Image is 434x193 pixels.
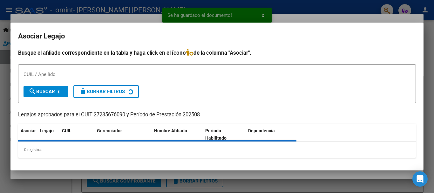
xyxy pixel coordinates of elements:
span: Dependencia [248,128,275,133]
button: Borrar Filtros [73,85,139,98]
button: Buscar [24,86,68,97]
span: Legajo [40,128,54,133]
span: Asociar [21,128,36,133]
datatable-header-cell: CUIL [59,124,94,145]
datatable-header-cell: Nombre Afiliado [152,124,203,145]
datatable-header-cell: Dependencia [246,124,297,145]
h2: Asociar Legajo [18,30,416,42]
p: Legajos aprobados para el CUIT 27235676090 y Período de Prestación 202508 [18,111,416,119]
mat-icon: delete [79,87,87,95]
span: CUIL [62,128,71,133]
datatable-header-cell: Gerenciador [94,124,152,145]
span: Periodo Habilitado [205,128,227,141]
div: 0 registros [18,142,416,158]
datatable-header-cell: Asociar [18,124,37,145]
span: Buscar [29,89,55,94]
div: Open Intercom Messenger [412,171,428,187]
h4: Busque el afiliado correspondiente en la tabla y haga click en el ícono de la columna "Asociar". [18,49,416,57]
span: Borrar Filtros [79,89,125,94]
mat-icon: search [29,87,36,95]
span: Gerenciador [97,128,122,133]
span: Nombre Afiliado [154,128,187,133]
datatable-header-cell: Periodo Habilitado [203,124,246,145]
datatable-header-cell: Legajo [37,124,59,145]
